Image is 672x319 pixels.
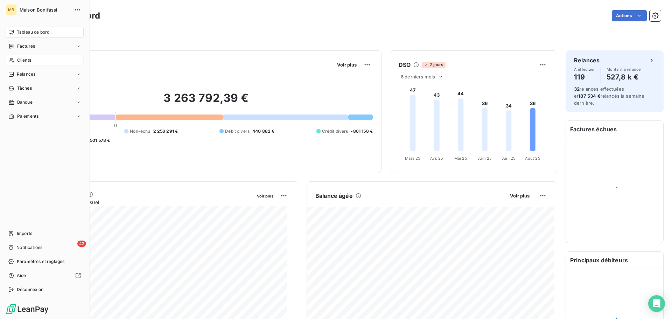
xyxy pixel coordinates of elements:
h6: DSO [399,61,411,69]
span: Paramètres et réglages [17,258,64,265]
span: Non-échu [130,128,150,134]
div: Open Intercom Messenger [648,295,665,312]
tspan: Juin 25 [477,156,492,161]
h4: 119 [574,71,595,83]
span: relances effectuées et relancés la semaine dernière. [574,86,645,106]
h6: Balance âgée [315,192,353,200]
span: 32 [574,86,580,92]
h4: 527,8 k € [607,71,642,83]
span: -861 156 € [351,128,373,134]
a: Factures [6,41,84,52]
a: Imports [6,228,84,239]
button: Voir plus [335,62,359,68]
span: Voir plus [337,62,357,68]
span: 440 882 € [252,128,274,134]
span: Clients [17,57,31,63]
span: Chiffre d'affaires mensuel [40,199,252,206]
span: Maison Bonifassi [20,7,70,13]
span: Déconnexion [17,286,44,293]
button: Voir plus [255,193,275,199]
span: Banque [17,99,33,105]
img: Logo LeanPay [6,304,49,315]
span: Imports [17,230,32,237]
tspan: Mai 25 [454,156,467,161]
span: Voir plus [510,193,530,199]
span: Crédit divers [322,128,348,134]
a: Tâches [6,83,84,94]
span: 0 [114,123,117,128]
span: Aide [17,272,26,279]
span: 6 derniers mois [401,74,435,79]
span: À effectuer [574,67,595,71]
a: Clients [6,55,84,66]
button: Actions [612,10,647,21]
h6: Principaux débiteurs [566,252,663,269]
a: Paramètres et réglages [6,256,84,267]
span: Tâches [17,85,32,91]
a: Banque [6,97,84,108]
button: Voir plus [508,193,532,199]
div: MB [6,4,17,15]
span: Relances [17,71,35,77]
tspan: Juil. 25 [502,156,516,161]
span: Voir plus [257,194,273,199]
tspan: Avr. 25 [430,156,443,161]
span: 2 jours [422,62,445,68]
h6: Factures échues [566,121,663,138]
span: 187 534 € [578,93,600,99]
a: Paiements [6,111,84,122]
span: Factures [17,43,35,49]
span: Débit divers [225,128,250,134]
span: Notifications [16,244,42,251]
tspan: Août 25 [525,156,540,161]
a: Aide [6,270,84,281]
span: 2 256 291 € [153,128,178,134]
span: 42 [77,241,86,247]
span: Tableau de bord [17,29,49,35]
span: -501 578 € [88,137,110,144]
h2: 3 263 792,39 € [40,91,373,112]
tspan: Mars 25 [405,156,420,161]
h6: Relances [574,56,600,64]
a: Relances [6,69,84,80]
span: Paiements [17,113,38,119]
span: Montant à relancer [607,67,642,71]
a: Tableau de bord [6,27,84,38]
